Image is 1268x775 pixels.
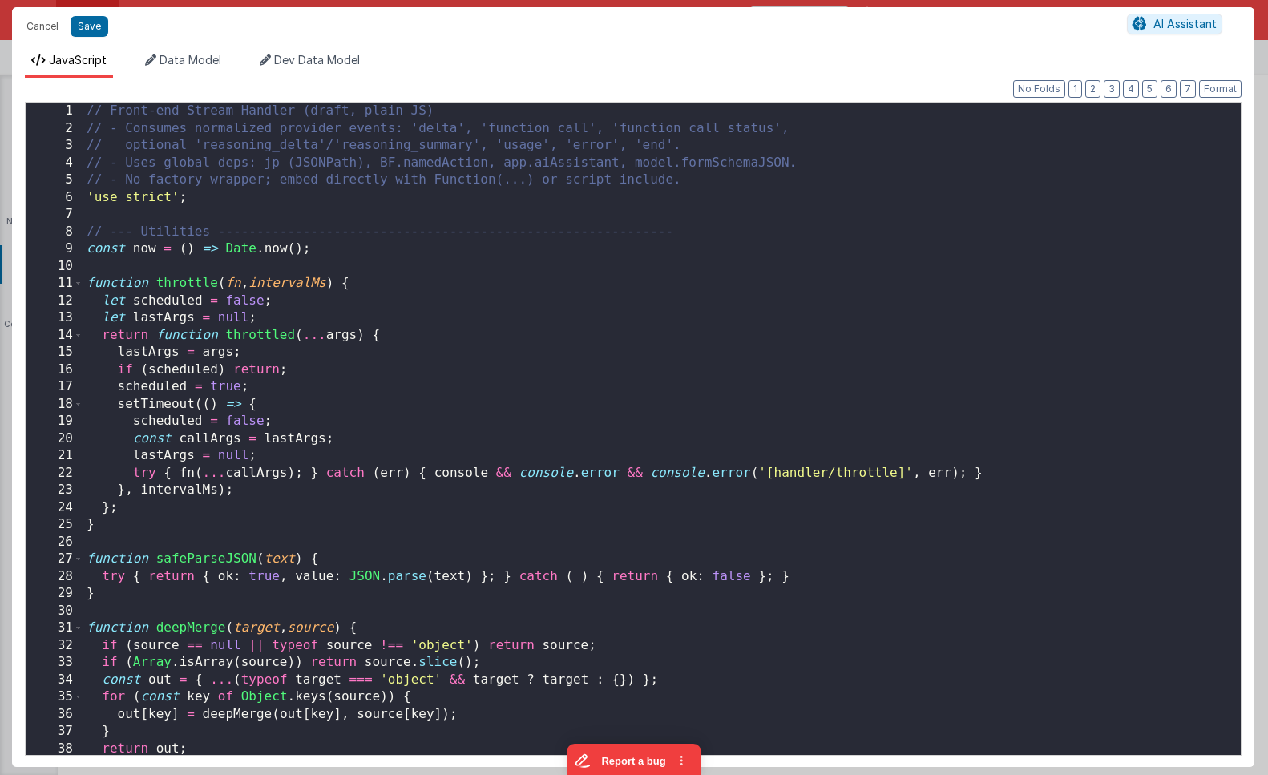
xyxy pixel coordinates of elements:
div: 1 [26,103,83,120]
div: 13 [26,309,83,327]
div: 3 [26,137,83,155]
div: 21 [26,447,83,465]
button: Cancel [18,15,67,38]
div: 32 [26,637,83,655]
div: 6 [26,189,83,207]
div: 7 [26,206,83,224]
div: 16 [26,361,83,379]
div: 19 [26,413,83,430]
span: JavaScript [49,53,107,67]
button: 5 [1142,80,1157,98]
div: 14 [26,327,83,345]
div: 11 [26,275,83,293]
div: 15 [26,344,83,361]
button: 2 [1085,80,1100,98]
div: 29 [26,585,83,603]
div: 36 [26,706,83,724]
div: 30 [26,603,83,620]
div: 31 [26,620,83,637]
div: 20 [26,430,83,448]
button: 3 [1104,80,1120,98]
div: 18 [26,396,83,414]
button: 7 [1180,80,1196,98]
div: 27 [26,551,83,568]
div: 12 [26,293,83,310]
span: Dev Data Model [274,53,360,67]
div: 10 [26,258,83,276]
div: 9 [26,240,83,258]
button: Format [1199,80,1242,98]
div: 33 [26,654,83,672]
div: 35 [26,688,83,706]
div: 5 [26,172,83,189]
div: 23 [26,482,83,499]
div: 37 [26,723,83,741]
button: No Folds [1013,80,1065,98]
div: 22 [26,465,83,482]
div: 4 [26,155,83,172]
div: 34 [26,672,83,689]
div: 2 [26,120,83,138]
div: 8 [26,224,83,241]
div: 17 [26,378,83,396]
span: AI Assistant [1153,17,1217,30]
div: 24 [26,499,83,517]
button: 4 [1123,80,1139,98]
div: 38 [26,741,83,758]
div: 28 [26,568,83,586]
button: 6 [1161,80,1177,98]
button: 1 [1068,80,1082,98]
button: Save [71,16,108,37]
div: 25 [26,516,83,534]
div: 26 [26,534,83,551]
button: AI Assistant [1127,14,1222,34]
span: Data Model [160,53,221,67]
